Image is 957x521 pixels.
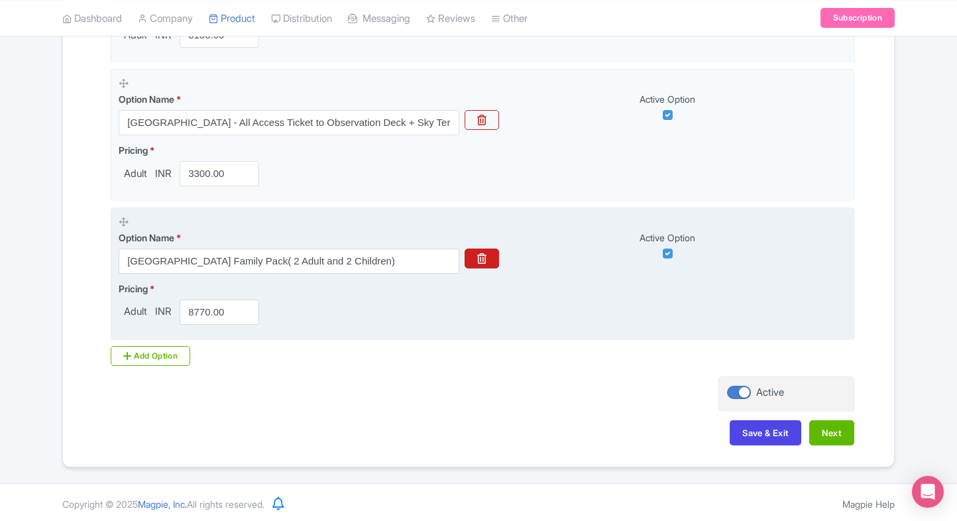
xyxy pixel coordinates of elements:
span: INR [152,304,174,319]
span: Pricing [119,283,148,294]
span: Option Name [119,232,174,243]
input: 0.00 [180,300,259,325]
span: Option Name [119,93,174,105]
span: Active Option [640,93,695,105]
div: Active [756,385,784,400]
button: Save & Exit [730,420,801,445]
div: Open Intercom Messenger [912,476,944,508]
span: INR [152,166,174,182]
button: Next [809,420,854,445]
span: Magpie, Inc. [138,498,187,510]
span: Adult [119,166,152,182]
span: Pricing [119,145,148,156]
input: 0.00 [180,161,259,186]
div: Copyright © 2025 All rights reserved. [54,497,272,511]
a: Magpie Help [842,498,895,510]
div: Add Option [111,346,190,366]
a: Subscription [820,8,895,28]
input: Option Name [119,110,459,135]
span: Adult [119,304,152,319]
span: Active Option [640,232,695,243]
input: Option Name [119,249,459,274]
